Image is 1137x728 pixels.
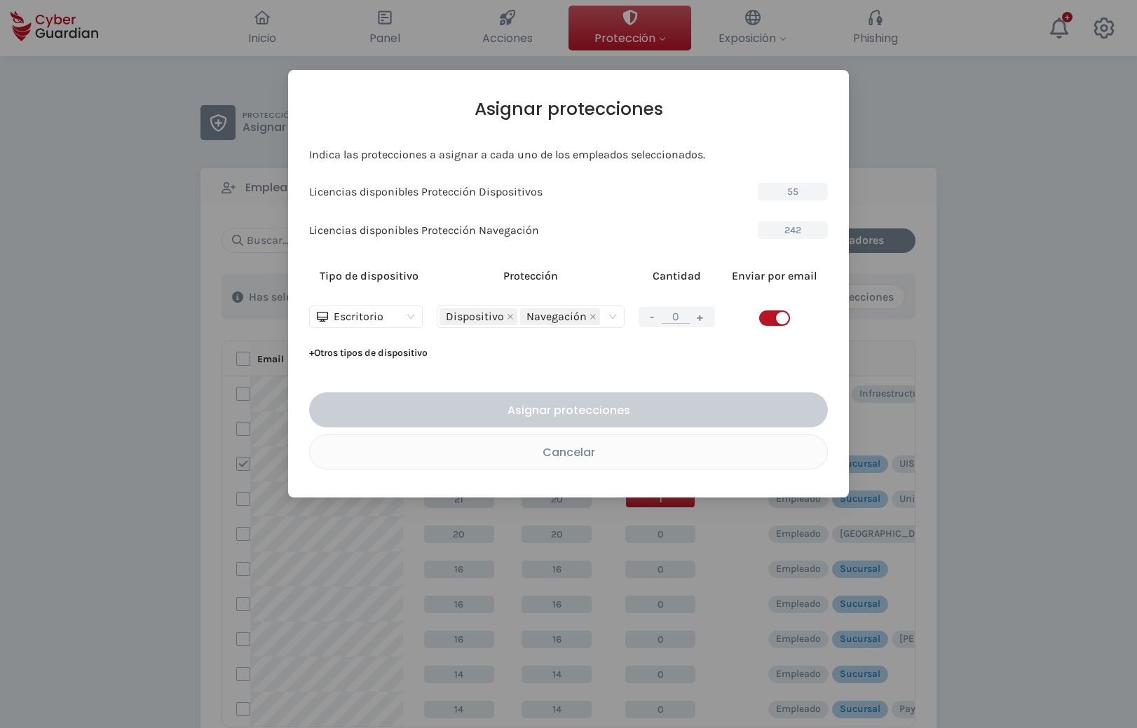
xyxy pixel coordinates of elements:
[758,221,828,239] span: 242
[446,309,504,324] span: Dispositivo
[526,309,587,324] span: Navegación
[309,392,828,427] button: Asignar protecciones
[440,308,517,325] span: Dispositivo
[309,185,543,199] p: Licencias disponibles Protección Dispositivos
[692,308,709,326] button: +
[309,342,428,364] button: Add other device types
[632,260,722,291] th: Cantidad
[309,148,828,162] p: Indica las protecciones a asignar a cada uno de los empleados seleccionados.
[507,313,514,320] span: close
[320,444,817,461] div: Cancelar
[309,434,828,469] button: Cancelar
[320,401,817,419] div: Asignar protecciones
[645,308,660,326] button: -
[520,308,600,325] span: Navegación
[590,313,597,320] span: close
[758,183,828,200] span: 55
[430,260,632,291] th: Protección
[722,260,828,291] th: Enviar por email
[309,98,828,120] h2: Asignar protecciones
[309,260,430,291] th: Tipo de dispositivo
[309,224,539,238] p: Licencias disponibles Protección Navegación
[317,306,402,327] div: Escritorio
